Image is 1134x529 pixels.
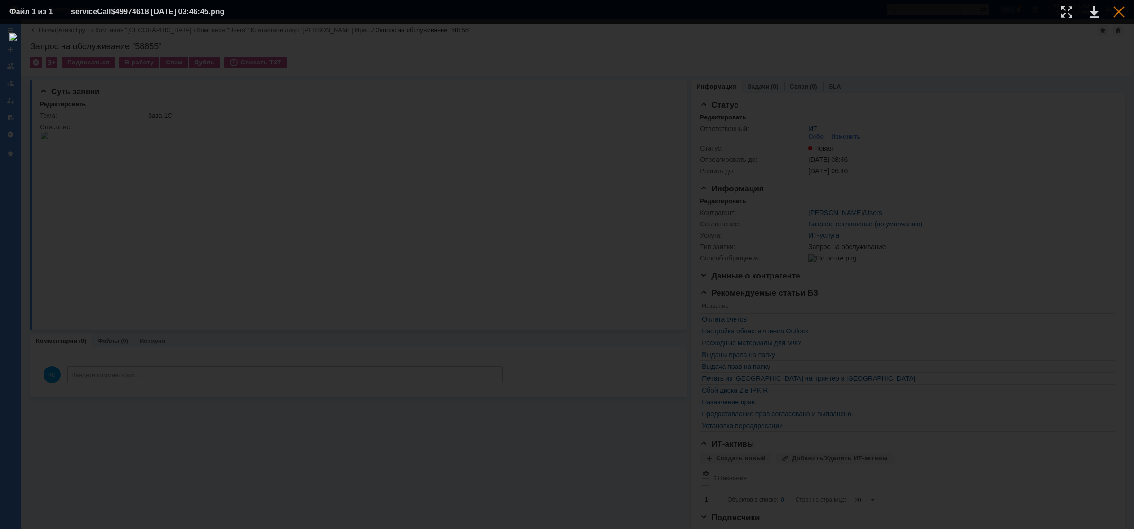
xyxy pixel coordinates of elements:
[1113,6,1125,18] div: Закрыть окно (Esc)
[9,8,57,16] div: Файл 1 из 1
[9,33,1125,520] img: download
[1090,6,1099,18] div: Скачать файл
[71,6,248,18] div: serviceCall$49974618 [DATE] 03:46:45.png
[1061,6,1072,18] div: Увеличить масштаб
